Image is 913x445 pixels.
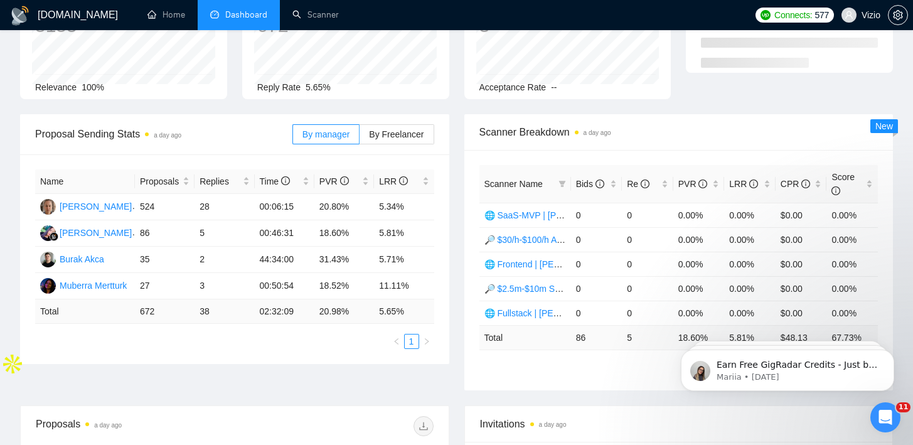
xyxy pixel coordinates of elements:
[484,308,612,318] a: 🌐 Fullstack | [PERSON_NAME]
[140,174,180,188] span: Proposals
[622,325,673,350] td: 5
[40,278,56,294] img: MM
[314,194,374,220] td: 20.80%
[889,10,907,20] span: setting
[479,124,878,140] span: Scanner Breakdown
[281,176,290,185] span: info-circle
[673,227,725,252] td: 0.00%
[195,220,254,247] td: 5
[576,179,604,189] span: Bids
[40,280,127,290] a: MMMuberra Mertturk
[831,172,855,196] span: Score
[225,9,267,20] span: Dashboard
[40,199,56,215] img: SK
[776,227,827,252] td: $0.00
[314,299,374,324] td: 20.98 %
[135,299,195,324] td: 672
[479,325,571,350] td: Total
[60,252,104,266] div: Burak Akca
[814,8,828,22] span: 577
[622,203,673,227] td: 0
[40,254,104,264] a: BABurak Akca
[698,180,707,188] span: info-circle
[539,421,567,428] time: a day ago
[479,82,547,92] span: Acceptance Rate
[255,194,314,220] td: 00:06:15
[94,422,122,429] time: a day ago
[200,174,240,188] span: Replies
[551,82,557,92] span: --
[724,203,776,227] td: 0.00%
[135,194,195,220] td: 524
[40,201,132,211] a: SK[PERSON_NAME]
[260,176,290,186] span: Time
[210,10,219,19] span: dashboard
[35,126,292,142] span: Proposal Sending Stats
[673,276,725,301] td: 0.00%
[195,299,254,324] td: 38
[369,129,424,139] span: By Freelancer
[314,273,374,299] td: 18.52%
[195,247,254,273] td: 2
[314,220,374,247] td: 18.60%
[845,11,853,19] span: user
[147,9,185,20] a: homeHome
[10,6,30,26] img: logo
[374,299,434,324] td: 5.65 %
[484,235,606,245] a: 🔎 $30/h-$100/h Av. Payers 💸
[60,279,127,292] div: Muberra Mertturk
[801,180,810,188] span: info-circle
[595,180,604,188] span: info-circle
[870,402,900,432] iframe: Intercom live chat
[571,276,622,301] td: 0
[622,276,673,301] td: 0
[255,299,314,324] td: 02:32:09
[374,194,434,220] td: 5.34%
[826,252,878,276] td: 0.00%
[257,82,301,92] span: Reply Rate
[724,227,776,252] td: 0.00%
[340,176,349,185] span: info-circle
[374,247,434,273] td: 5.71%
[374,220,434,247] td: 5.81%
[622,227,673,252] td: 0
[35,82,77,92] span: Relevance
[399,176,408,185] span: info-circle
[776,203,827,227] td: $0.00
[826,227,878,252] td: 0.00%
[40,252,56,267] img: BA
[888,5,908,25] button: setting
[50,232,58,241] img: gigradar-bm.png
[584,129,611,136] time: a day ago
[60,226,132,240] div: [PERSON_NAME]
[195,169,254,194] th: Replies
[40,227,132,237] a: SM[PERSON_NAME]
[826,203,878,227] td: 0.00%
[135,220,195,247] td: 86
[776,301,827,325] td: $0.00
[302,129,350,139] span: By manager
[622,301,673,325] td: 0
[82,82,104,92] span: 100%
[556,174,569,193] span: filter
[724,252,776,276] td: 0.00%
[135,273,195,299] td: 27
[40,225,56,241] img: SM
[419,334,434,349] li: Next Page
[484,179,543,189] span: Scanner Name
[195,194,254,220] td: 28
[379,176,408,186] span: LRR
[729,179,758,189] span: LRR
[888,10,908,20] a: setting
[404,334,419,349] li: 1
[776,252,827,276] td: $0.00
[662,323,913,411] iframe: Intercom notifications message
[896,402,910,412] span: 11
[749,180,758,188] span: info-circle
[776,276,827,301] td: $0.00
[875,121,893,131] span: New
[405,335,419,348] a: 1
[484,284,585,294] a: 🔎 $2.5m-$10m Spent 💰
